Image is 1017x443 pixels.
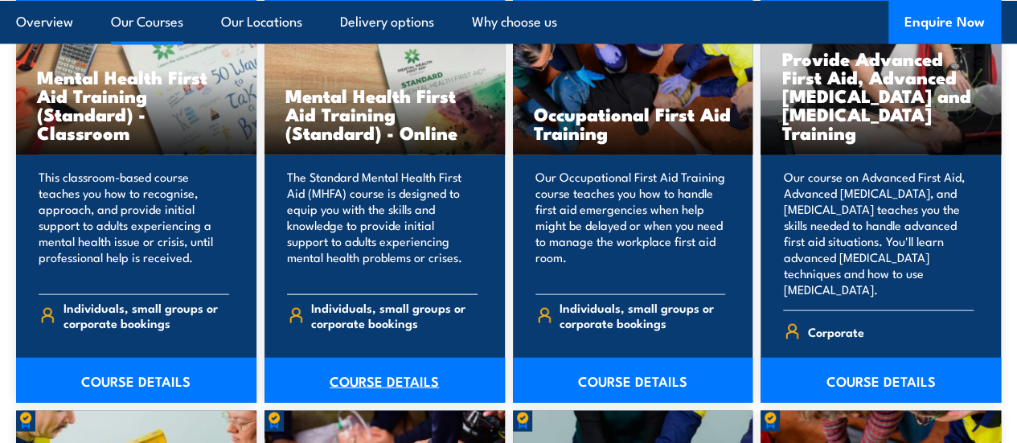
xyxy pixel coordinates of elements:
[64,300,229,330] span: Individuals, small groups or corporate bookings
[265,358,505,403] a: COURSE DETAILS
[535,169,726,281] p: Our Occupational First Aid Training course teaches you how to handle first aid emergencies when h...
[534,105,732,142] h3: Occupational First Aid Training
[311,300,477,330] span: Individuals, small groups or corporate bookings
[513,358,753,403] a: COURSE DETAILS
[781,49,980,142] h3: Provide Advanced First Aid, Advanced [MEDICAL_DATA] and [MEDICAL_DATA] Training
[808,319,864,344] span: Corporate
[287,169,478,281] p: The Standard Mental Health First Aid (MHFA) course is designed to equip you with the skills and k...
[783,169,974,297] p: Our course on Advanced First Aid, Advanced [MEDICAL_DATA], and [MEDICAL_DATA] teaches you the ski...
[39,169,229,281] p: This classroom-based course teaches you how to recognise, approach, and provide initial support t...
[560,300,725,330] span: Individuals, small groups or corporate bookings
[285,86,484,142] h3: Mental Health First Aid Training (Standard) - Online
[761,358,1001,403] a: COURSE DETAILS
[16,358,256,403] a: COURSE DETAILS
[37,68,236,142] h3: Mental Health First Aid Training (Standard) - Classroom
